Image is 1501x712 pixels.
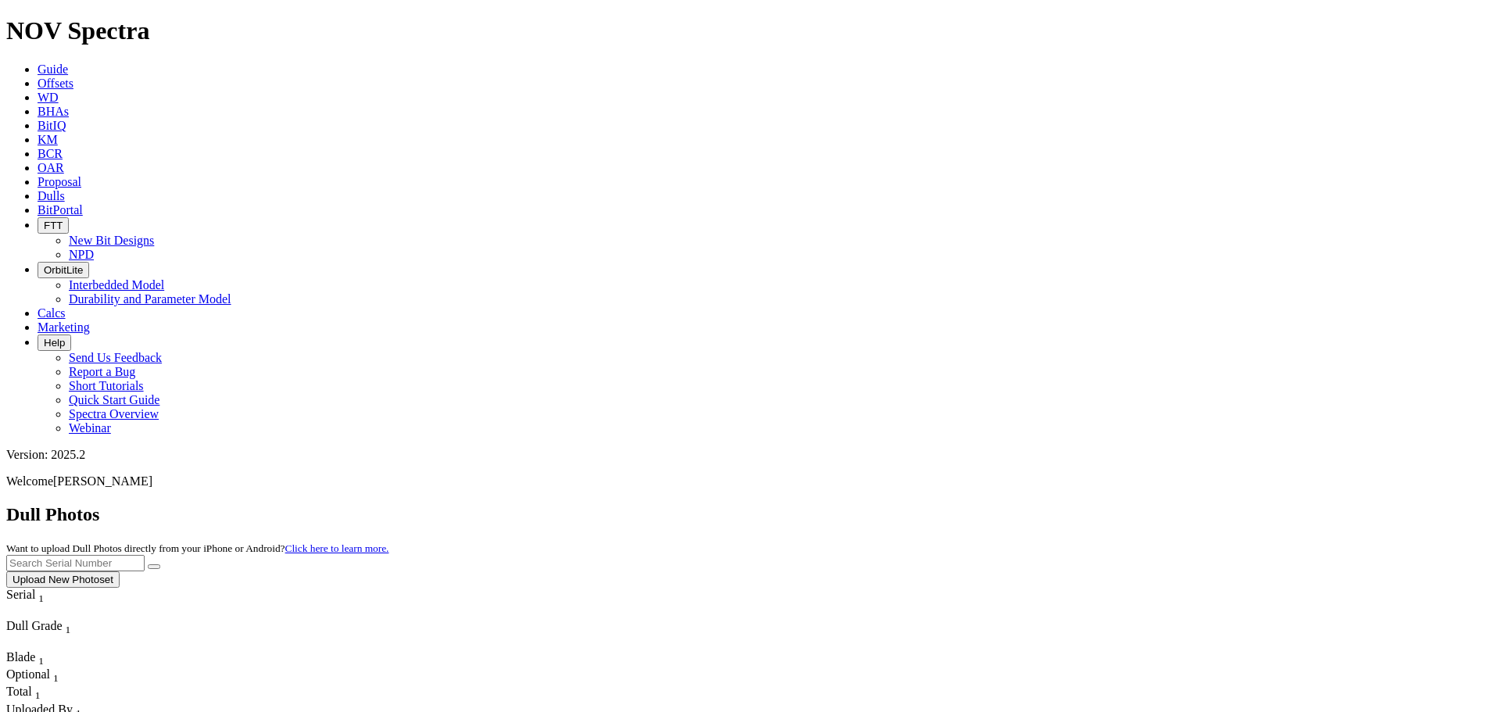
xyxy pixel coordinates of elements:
[69,234,154,247] a: New Bit Designs
[53,672,59,684] sub: 1
[38,203,83,216] a: BitPortal
[69,278,164,292] a: Interbedded Model
[69,365,135,378] a: Report a Bug
[66,624,71,635] sub: 1
[38,91,59,104] a: WD
[66,619,71,632] span: Sort None
[38,655,44,667] sub: 1
[38,119,66,132] a: BitIQ
[285,542,389,554] a: Click here to learn more.
[6,448,1495,462] div: Version: 2025.2
[6,619,116,636] div: Dull Grade Sort None
[38,189,65,202] a: Dulls
[6,685,32,698] span: Total
[6,542,389,554] small: Want to upload Dull Photos directly from your iPhone or Android?
[53,474,152,488] span: [PERSON_NAME]
[6,667,61,685] div: Sort None
[44,264,83,276] span: OrbitLite
[69,292,231,306] a: Durability and Parameter Model
[38,63,68,76] a: Guide
[6,667,50,681] span: Optional
[69,421,111,435] a: Webinar
[6,619,63,632] span: Dull Grade
[69,248,94,261] a: NPD
[6,588,35,601] span: Serial
[6,605,73,619] div: Column Menu
[6,650,35,664] span: Blade
[44,337,65,349] span: Help
[38,335,71,351] button: Help
[6,555,145,571] input: Search Serial Number
[38,77,73,90] a: Offsets
[6,685,61,702] div: Sort None
[6,619,116,650] div: Sort None
[38,320,90,334] a: Marketing
[6,650,61,667] div: Sort None
[69,407,159,420] a: Spectra Overview
[69,351,162,364] a: Send Us Feedback
[38,592,44,604] sub: 1
[6,571,120,588] button: Upload New Photoset
[44,220,63,231] span: FTT
[38,161,64,174] a: OAR
[6,588,73,605] div: Serial Sort None
[38,133,58,146] a: KM
[6,650,61,667] div: Blade Sort None
[38,262,89,278] button: OrbitLite
[38,147,63,160] a: BCR
[38,588,44,601] span: Sort None
[38,306,66,320] a: Calcs
[69,379,144,392] a: Short Tutorials
[6,685,61,702] div: Total Sort None
[6,474,1495,488] p: Welcome
[38,650,44,664] span: Sort None
[38,175,81,188] a: Proposal
[6,504,1495,525] h2: Dull Photos
[53,667,59,681] span: Sort None
[35,685,41,698] span: Sort None
[35,690,41,702] sub: 1
[69,393,159,406] a: Quick Start Guide
[38,217,69,234] button: FTT
[6,588,73,619] div: Sort None
[6,667,61,685] div: Optional Sort None
[6,16,1495,45] h1: NOV Spectra
[38,105,69,118] a: BHAs
[6,636,116,650] div: Column Menu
